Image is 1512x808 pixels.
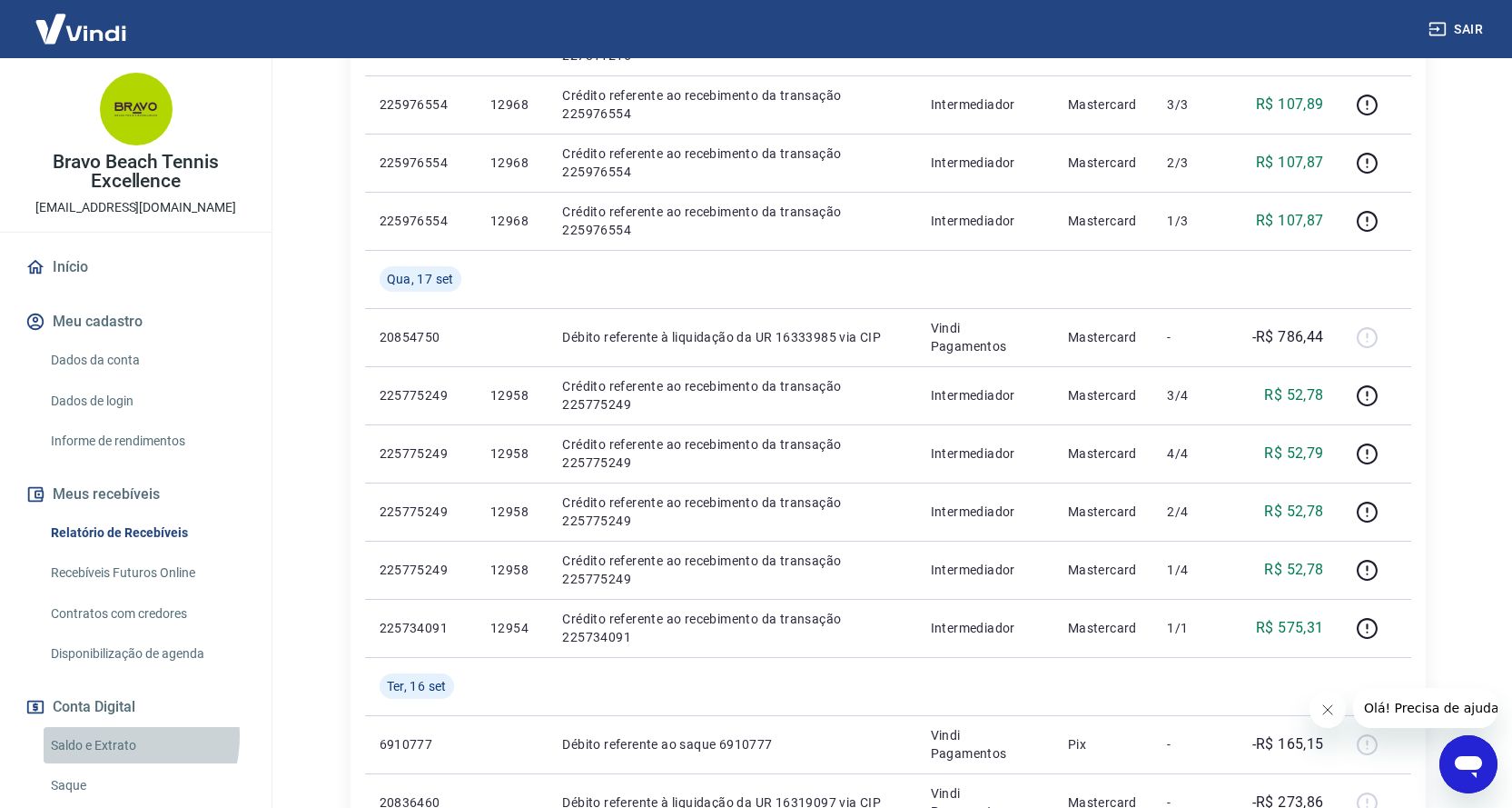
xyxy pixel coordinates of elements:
p: Intermediador [931,444,1039,463]
p: R$ 52,78 [1264,384,1323,406]
a: Contratos com credores [44,595,250,633]
p: Mastercard [1068,503,1139,521]
button: Sair [1425,13,1490,46]
p: 225775249 [380,444,461,463]
a: Disponibilização de agenda [44,635,250,673]
p: 6910777 [380,735,461,753]
img: Vindi [22,1,140,56]
iframe: Fechar mensagem [1309,692,1346,728]
p: Intermediador [931,561,1039,579]
p: 225976554 [380,95,461,114]
img: 9b712bdf-b3bb-44e1-aa76-4bd371055ede.jpeg [100,73,173,145]
p: Intermediador [931,212,1039,230]
p: Bravo Beach Tennis Excellence [15,153,257,191]
p: Pix [1068,735,1139,753]
a: Relatório de Recebíveis [44,514,250,552]
p: Crédito referente ao recebimento da transação 225734091 [562,610,901,646]
p: 12968 [490,212,533,230]
p: 1/4 [1167,561,1220,579]
p: R$ 52,78 [1264,501,1323,523]
span: Ter, 16 set [387,677,447,695]
p: 225775249 [380,503,461,521]
p: 12968 [490,154,533,172]
p: Mastercard [1068,561,1139,579]
a: Dados da conta [44,342,250,379]
iframe: Botão para abrir a janela de mensagens [1439,735,1497,793]
p: Intermediador [931,619,1039,637]
p: Mastercard [1068,386,1139,404]
p: 225734091 [380,619,461,637]
p: 1/3 [1167,212,1220,230]
a: Recebíveis Futuros Online [44,554,250,592]
p: Crédito referente ao recebimento da transação 225976554 [562,145,901,181]
p: -R$ 786,44 [1252,326,1324,348]
p: 2/3 [1167,154,1220,172]
button: Meus recebíveis [22,474,250,514]
p: Vindi Pagamentos [931,319,1039,355]
p: R$ 107,87 [1256,152,1324,174]
p: Mastercard [1068,95,1139,114]
p: -R$ 165,15 [1252,733,1324,755]
p: R$ 52,78 [1264,559,1323,581]
p: 1/1 [1167,619,1220,637]
p: R$ 575,31 [1256,617,1324,639]
p: 4/4 [1167,444,1220,463]
p: Mastercard [1068,154,1139,172]
p: 225976554 [380,154,461,172]
p: Vindi Pagamentos [931,726,1039,763]
p: 12958 [490,503,533,521]
p: 12958 [490,561,533,579]
p: 225775249 [380,561,461,579]
p: Crédito referente ao recebimento da transação 225775249 [562,435,901,472]
p: Crédito referente ao recebimento da transação 225775249 [562,552,901,588]
button: Meu cadastro [22,302,250,342]
p: R$ 52,79 [1264,443,1323,464]
span: Olá! Precisa de ajuda? [11,13,153,27]
p: Crédito referente ao recebimento da transação 225976554 [562,203,901,239]
iframe: Mensagem da empresa [1353,688,1497,728]
p: Débito referente à liquidação da UR 16333985 via CIP [562,328,901,346]
p: Mastercard [1068,444,1139,463]
p: Crédito referente ao recebimento da transação 225775249 [562,494,901,530]
p: 12968 [490,95,533,114]
button: Conta Digital [22,687,250,727]
p: Mastercard [1068,328,1139,346]
p: 2/4 [1167,503,1220,521]
p: R$ 107,89 [1256,94,1324,115]
p: 12954 [490,619,533,637]
p: Intermediador [931,95,1039,114]
p: - [1167,328,1220,346]
a: Saque [44,767,250,804]
span: Qua, 17 set [387,270,454,288]
p: Crédito referente ao recebimento da transação 225775249 [562,377,901,414]
p: R$ 107,87 [1256,210,1324,232]
a: Início [22,247,250,287]
p: Débito referente ao saque 6910777 [562,735,901,753]
p: 225775249 [380,386,461,404]
a: Dados de login [44,383,250,420]
p: Intermediador [931,503,1039,521]
p: 12958 [490,444,533,463]
p: Crédito referente ao recebimento da transação 225976554 [562,86,901,123]
p: 225976554 [380,212,461,230]
p: - [1167,735,1220,753]
p: Mastercard [1068,212,1139,230]
p: 3/3 [1167,95,1220,114]
a: Saldo e Extrato [44,727,250,764]
a: Informe de rendimentos [44,423,250,460]
p: Intermediador [931,154,1039,172]
p: 12958 [490,386,533,404]
p: Intermediador [931,386,1039,404]
p: [EMAIL_ADDRESS][DOMAIN_NAME] [35,198,236,217]
p: 3/4 [1167,386,1220,404]
p: Mastercard [1068,619,1139,637]
p: 20854750 [380,328,461,346]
